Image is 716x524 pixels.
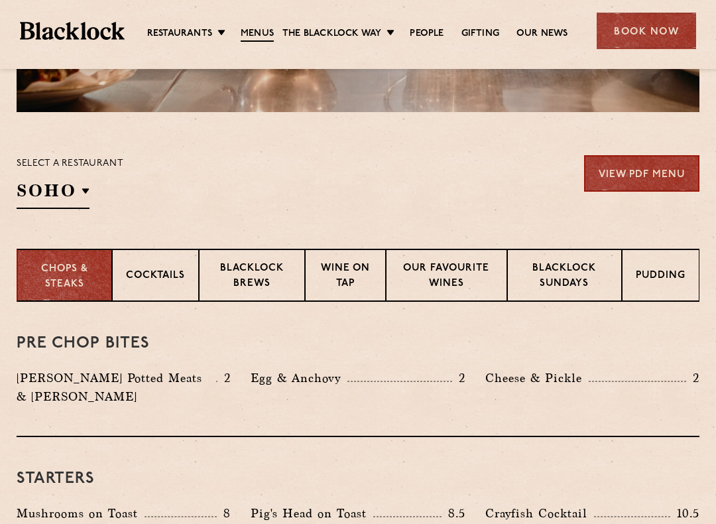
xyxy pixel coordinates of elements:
[485,504,594,523] p: Crayfish Cocktail
[17,155,123,172] p: Select a restaurant
[319,261,372,293] p: Wine on Tap
[241,27,274,42] a: Menus
[20,22,125,40] img: BL_Textured_Logo-footer-cropped.svg
[282,27,381,40] a: The Blacklock Way
[17,179,89,209] h2: SOHO
[147,27,212,40] a: Restaurants
[584,155,699,192] a: View PDF Menu
[442,505,465,522] p: 8.5
[485,369,589,387] p: Cheese & Pickle
[217,505,231,522] p: 8
[251,369,347,387] p: Egg & Anchovy
[452,369,465,387] p: 2
[686,369,699,387] p: 2
[17,369,216,406] p: [PERSON_NAME] Potted Meats & [PERSON_NAME]
[400,261,493,293] p: Our favourite wines
[461,27,499,40] a: Gifting
[636,269,686,285] p: Pudding
[521,261,608,293] p: Blacklock Sundays
[410,27,444,40] a: People
[17,335,699,352] h3: Pre Chop Bites
[17,470,699,488] h3: Starters
[126,269,185,285] p: Cocktails
[17,504,145,523] p: Mushrooms on Toast
[217,369,231,387] p: 2
[31,262,98,292] p: Chops & Steaks
[670,505,699,522] p: 10.5
[516,27,568,40] a: Our News
[251,504,373,523] p: Pig's Head on Toast
[597,13,696,49] div: Book Now
[213,261,291,293] p: Blacklock Brews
